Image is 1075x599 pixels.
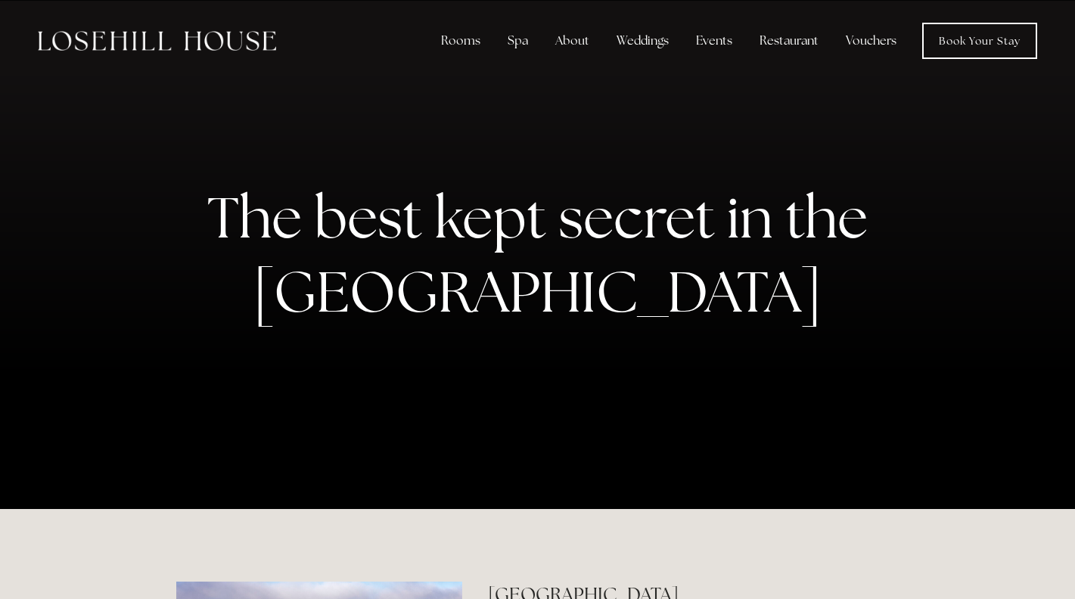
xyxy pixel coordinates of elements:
[429,26,492,56] div: Rooms
[38,31,276,51] img: Losehill House
[747,26,831,56] div: Restaurant
[496,26,540,56] div: Spa
[207,180,880,328] strong: The best kept secret in the [GEOGRAPHIC_DATA]
[684,26,744,56] div: Events
[922,23,1037,59] a: Book Your Stay
[543,26,601,56] div: About
[604,26,681,56] div: Weddings
[834,26,909,56] a: Vouchers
